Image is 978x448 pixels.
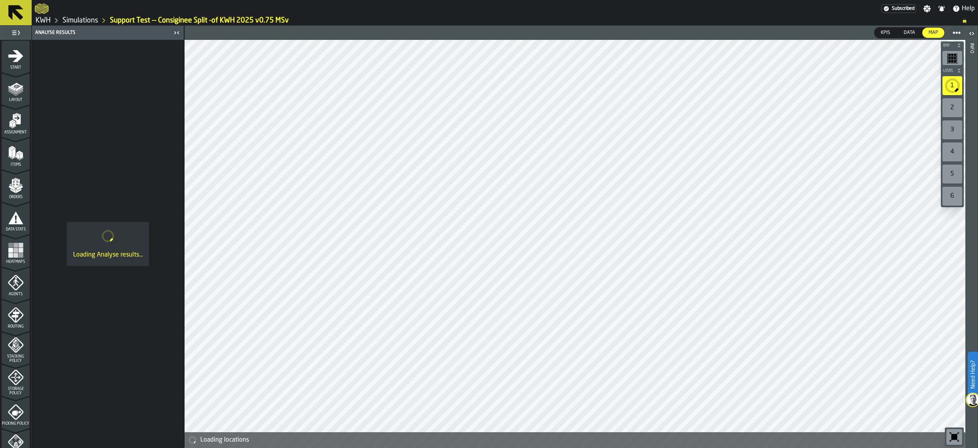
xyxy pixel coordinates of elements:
[941,163,964,185] div: button-toolbar-undefined
[2,195,30,199] span: Orders
[878,29,893,36] span: KPIs
[2,41,30,72] li: menu Start
[965,26,978,448] header: Info
[2,138,30,169] li: menu Items
[2,260,30,264] span: Heatmaps
[925,29,941,36] span: Map
[941,67,964,75] button: button-
[34,30,171,36] div: Analyse Results
[2,130,30,135] span: Assignment
[945,427,964,446] div: button-toolbar-undefined
[874,27,897,38] label: button-switch-multi-KPIs
[185,432,965,448] div: alert-Loading locations
[922,28,944,38] div: thumb
[2,202,30,234] li: menu Data Stats
[874,28,897,38] div: thumb
[2,105,30,137] li: menu Assignment
[2,354,30,363] span: Stacking Policy
[200,435,962,445] div: Loading locations
[2,267,30,299] li: menu Agents
[941,185,964,207] div: button-toolbar-undefined
[969,352,977,397] label: Need Help?
[941,75,964,97] div: button-toolbar-undefined
[2,422,30,426] span: Picking Policy
[969,41,974,446] div: Info
[2,300,30,331] li: menu Routing
[35,16,975,25] nav: Breadcrumb
[962,4,975,13] span: Help
[935,5,949,13] label: button-toggle-Notifications
[36,16,51,25] a: link-to-/wh/i/4fb45246-3b77-4bb5-b880-c337c3c5facb
[942,165,962,184] div: 5
[942,187,962,206] div: 6
[35,2,49,16] a: logo-header
[2,163,30,167] span: Items
[2,227,30,232] span: Data Stats
[941,97,964,119] div: button-toolbar-undefined
[2,170,30,202] li: menu Orders
[901,29,918,36] span: Data
[941,41,964,49] button: button-
[73,250,143,260] div: Loading Analyse results...
[948,431,961,443] svg: Reset zoom and position
[2,364,30,396] li: menu Storage Policy
[2,324,30,329] span: Routing
[110,16,289,25] a: link-to-/wh/i/4fb45246-3b77-4bb5-b880-c337c3c5facb/simulations/1296b096-cf53-4aa1-acfc-754d439756ce
[897,27,922,38] label: button-switch-multi-Data
[892,6,914,11] span: Subscribed
[171,28,182,37] label: button-toggle-Close me
[2,66,30,70] span: Start
[942,98,962,117] div: 2
[2,397,30,428] li: menu Picking Policy
[881,4,916,13] a: link-to-/wh/i/4fb45246-3b77-4bb5-b880-c337c3c5facb/settings/billing
[2,292,30,296] span: Agents
[62,16,98,25] a: link-to-/wh/i/4fb45246-3b77-4bb5-b880-c337c3c5facb
[2,387,30,396] span: Storage Policy
[949,4,978,13] label: button-toggle-Help
[32,26,184,40] header: Analyse Results
[186,431,231,446] a: logo-header
[2,332,30,364] li: menu Stacking Policy
[966,27,977,41] label: button-toggle-Open
[2,235,30,266] li: menu Heatmaps
[941,119,964,141] div: button-toolbar-undefined
[941,141,964,163] div: button-toolbar-undefined
[922,27,945,38] label: button-switch-multi-Map
[920,5,934,13] label: button-toggle-Settings
[941,49,964,67] div: button-toolbar-undefined
[2,27,30,38] label: button-toggle-Toggle Full Menu
[897,28,921,38] div: thumb
[2,73,30,105] li: menu Layout
[942,76,962,95] div: 1
[942,69,955,73] span: Level
[942,142,962,161] div: 4
[2,98,30,102] span: Layout
[942,120,962,139] div: 3
[881,4,916,13] div: Menu Subscription
[942,43,955,48] span: Bay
